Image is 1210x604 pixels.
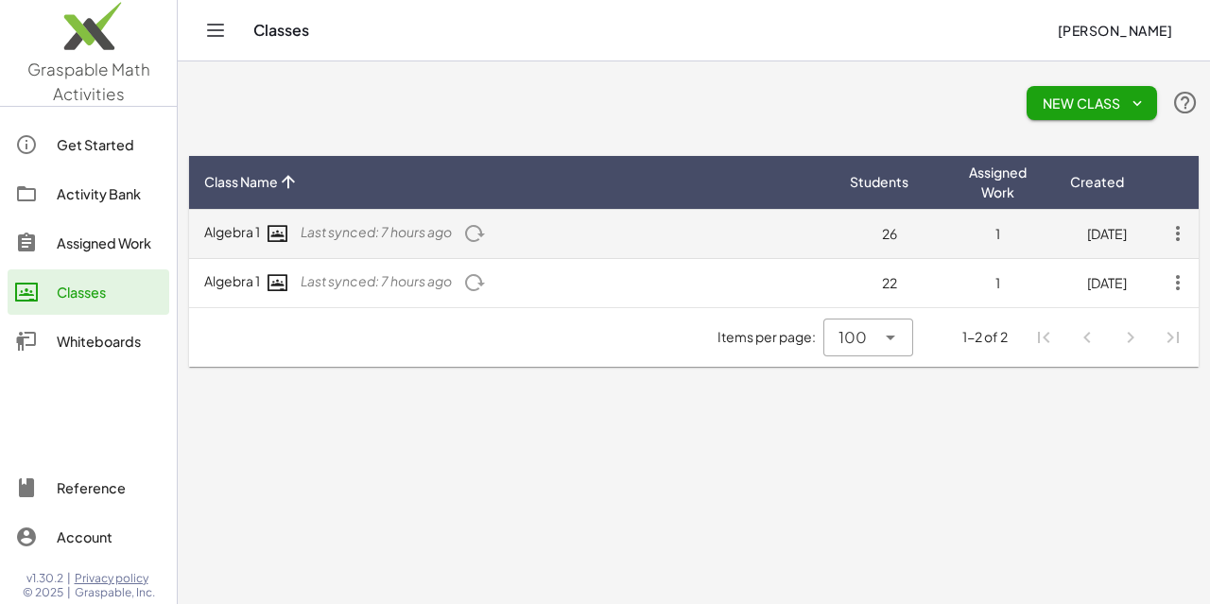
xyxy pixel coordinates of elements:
[75,585,155,600] span: Graspable, Inc.
[189,209,835,258] td: Algebra 1
[27,59,150,104] span: Graspable Math Activities
[835,209,943,258] td: 26
[1042,13,1187,47] button: [PERSON_NAME]
[23,585,63,600] span: © 2025
[57,476,162,499] div: Reference
[1042,95,1142,112] span: New Class
[1023,316,1195,359] nav: Pagination Navigation
[1052,209,1161,258] td: [DATE]
[301,272,452,289] span: Last synced: 7 hours ago
[717,327,823,347] span: Items per page:
[57,232,162,254] div: Assigned Work
[57,182,162,205] div: Activity Bank
[75,571,155,586] a: Privacy policy
[301,223,452,240] span: Last synced: 7 hours ago
[200,15,231,45] button: Toggle navigation
[1027,86,1157,120] button: New Class
[57,330,162,353] div: Whiteboards
[204,172,278,192] span: Class Name
[8,269,169,315] a: Classes
[8,514,169,560] a: Account
[8,171,169,216] a: Activity Bank
[8,122,169,167] a: Get Started
[8,465,169,510] a: Reference
[850,172,908,192] span: Students
[835,258,943,307] td: 22
[57,281,162,303] div: Classes
[8,319,169,364] a: Whiteboards
[838,326,867,349] span: 100
[189,258,835,307] td: Algebra 1
[57,133,162,156] div: Get Started
[1070,172,1124,192] span: Created
[995,274,1000,291] span: 1
[1057,22,1172,39] span: [PERSON_NAME]
[8,220,169,266] a: Assigned Work
[959,163,1037,202] span: Assigned Work
[57,526,162,548] div: Account
[962,327,1008,347] div: 1-2 of 2
[1052,258,1161,307] td: [DATE]
[995,225,1000,242] span: 1
[26,571,63,586] span: v1.30.2
[67,571,71,586] span: |
[67,585,71,600] span: |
